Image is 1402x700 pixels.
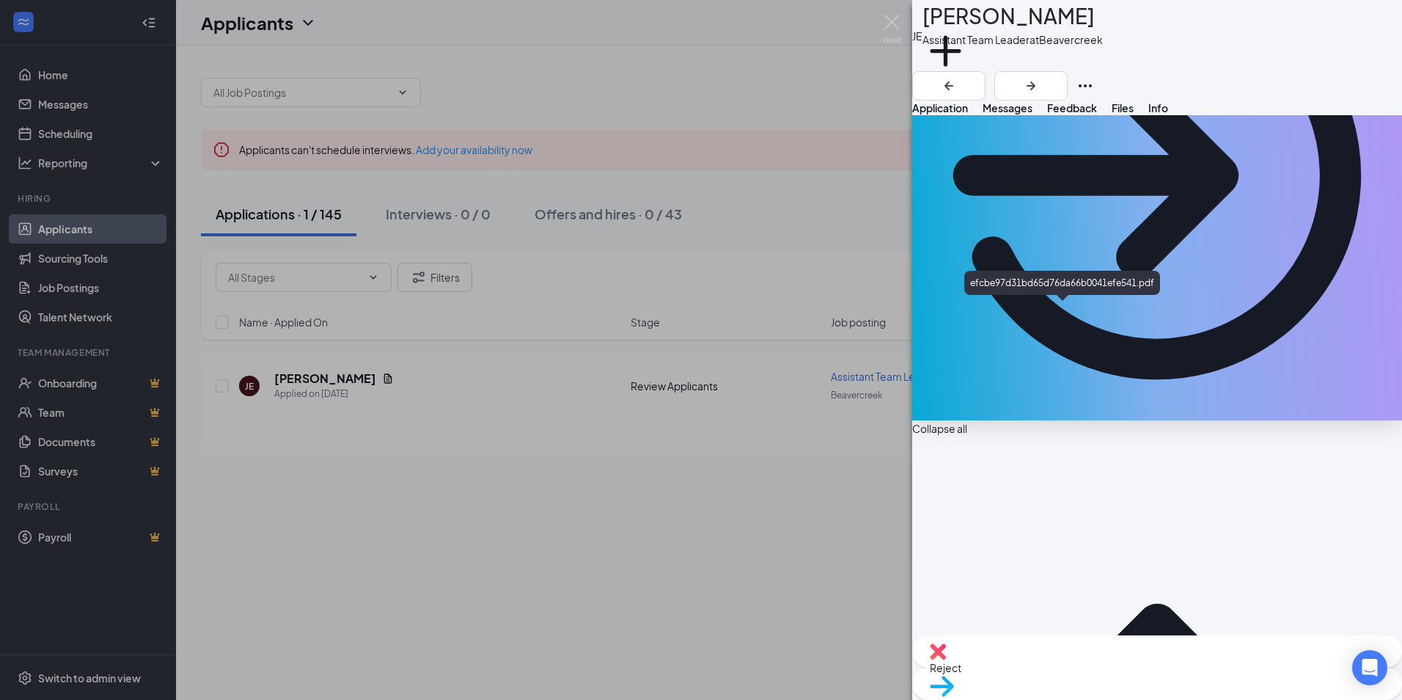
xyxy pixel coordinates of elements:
span: Info [1148,101,1168,114]
button: PlusAdd a tag [922,28,969,90]
button: ArrowLeftNew [912,71,986,101]
svg: Ellipses [1076,77,1094,95]
div: Assistant Team Leader at Beavercreek [922,32,1103,47]
div: efcbe97d31bd65d76da66b0041efe541.pdf [964,271,1160,295]
svg: ArrowLeftNew [940,77,958,95]
div: JE [912,28,922,44]
span: Application [912,101,968,114]
span: Feedback [1047,101,1097,114]
div: Open Intercom Messenger [1352,650,1387,685]
span: Messages [983,101,1032,114]
button: ArrowRight [994,71,1068,101]
span: Collapse all [912,420,1402,437]
span: Files [1112,101,1134,114]
span: Reject [930,660,1384,676]
svg: ArrowRight [1022,77,1040,95]
svg: Plus [922,28,969,74]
